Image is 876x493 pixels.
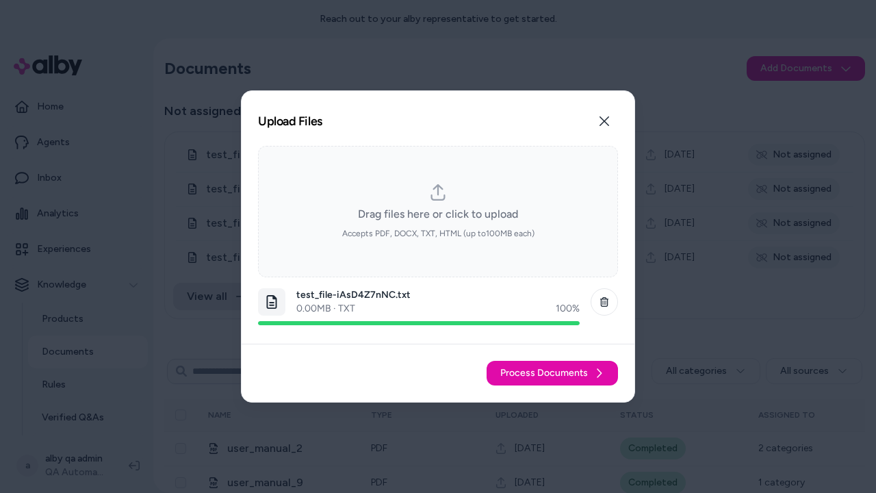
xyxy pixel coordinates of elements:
[500,366,588,380] span: Process Documents
[258,283,618,385] ol: dropzone-file-list
[258,115,322,127] h2: Upload Files
[258,146,618,277] div: dropzone
[258,283,618,331] li: dropzone-file-list-item
[358,206,518,223] span: Drag files here or click to upload
[556,302,580,316] div: 100 %
[342,228,534,239] span: Accepts PDF, DOCX, TXT, HTML (up to 100 MB each)
[296,288,580,302] p: test_file-iAsD4Z7nNC.txt
[487,361,618,385] button: Process Documents
[296,302,355,316] p: 0.00 MB · TXT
